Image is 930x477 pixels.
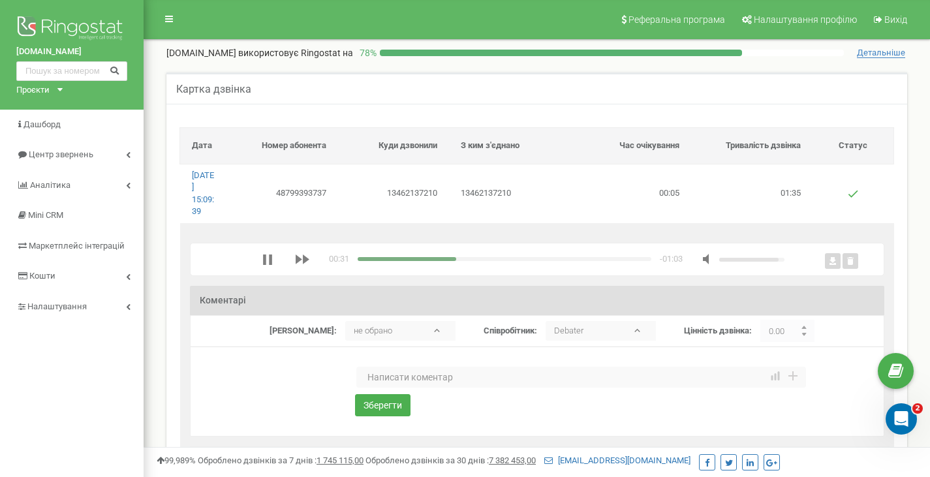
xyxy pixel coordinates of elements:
button: Зберегти [355,394,411,416]
b: ▾ [636,321,656,341]
span: Оброблено дзвінків за 30 днів : [365,455,536,465]
u: 1 745 115,00 [317,455,364,465]
label: Співробітник: [484,325,537,337]
td: 00:05 [570,164,692,223]
span: Маркетплейс інтеграцій [29,241,125,251]
b: ▾ [436,321,456,341]
span: 2 [912,403,923,414]
span: Кошти [29,271,55,281]
label: Цінність дзвінка: [684,325,752,337]
span: 99,989% [157,455,196,465]
a: [DOMAIN_NAME] [16,46,127,58]
th: Номер абонента [226,128,337,164]
div: Проєкти [16,84,50,97]
span: Центр звернень [29,149,93,159]
a: [EMAIL_ADDRESS][DOMAIN_NAME] [544,455,690,465]
div: time [329,253,349,266]
h3: Коментарі [190,286,884,315]
span: Оброблено дзвінків за 7 днів : [198,455,364,465]
h5: Картка дзвінка [176,84,251,95]
label: [PERSON_NAME]: [270,325,337,337]
th: Тривалість дзвінка [691,128,813,164]
span: Дашборд [23,119,61,129]
span: Детальніше [857,48,905,58]
td: 13462137210 [449,164,570,223]
span: Налаштування профілю [754,14,857,25]
td: 01:35 [691,164,813,223]
input: Пошук за номером [16,61,127,81]
span: Аналiтика [30,180,70,190]
span: Реферальна програма [628,14,725,25]
span: Налаштування [27,301,87,311]
p: Debater [546,321,636,341]
img: Успішний [848,189,858,199]
div: duration [660,253,683,266]
th: Куди дзвонили [338,128,449,164]
iframe: Intercom live chat [886,403,917,435]
img: Ringostat logo [16,13,127,46]
a: [DATE] 15:09:39 [192,170,214,217]
th: Статус [813,128,894,164]
th: З ким з'єднано [449,128,570,164]
span: використовує Ringostat на [238,48,353,58]
td: 13462137210 [338,164,449,223]
u: 7 382 453,00 [489,455,536,465]
p: [DOMAIN_NAME] [166,46,353,59]
th: Дата [180,128,227,164]
span: Вихід [884,14,907,25]
p: 78 % [353,46,380,59]
td: 48799393737 [226,164,337,223]
th: Час очікування [570,128,692,164]
div: media player [262,253,784,266]
span: Mini CRM [28,210,63,220]
p: не обрано [345,321,436,341]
